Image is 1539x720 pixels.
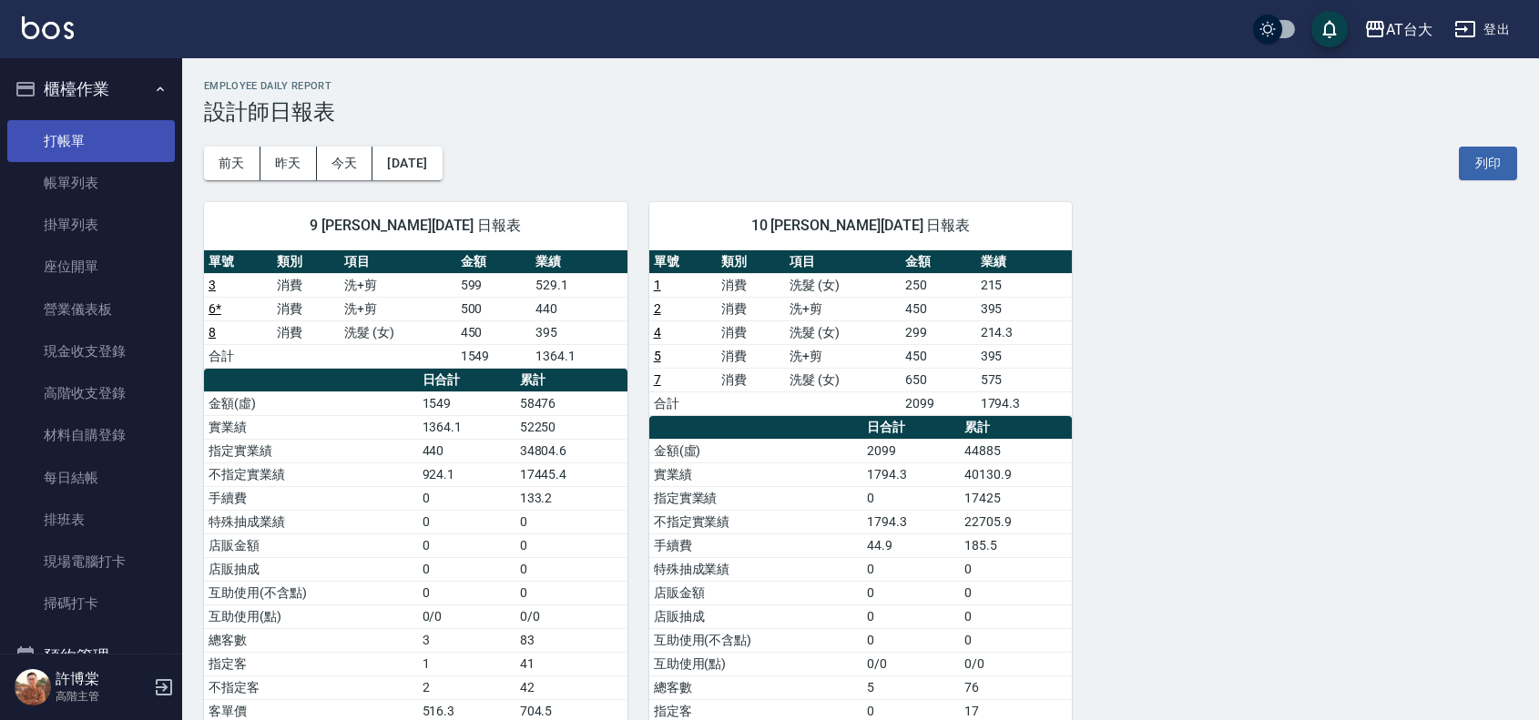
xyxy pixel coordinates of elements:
h2: Employee Daily Report [204,80,1517,92]
td: 實業績 [649,462,863,486]
td: 0 [515,557,627,581]
td: 299 [901,320,975,344]
td: 0/0 [515,604,627,628]
div: AT台大 [1386,18,1432,41]
td: 0 [960,604,1072,628]
td: 76 [960,675,1072,699]
td: 合計 [204,344,272,368]
td: 575 [976,368,1073,391]
button: 登出 [1447,13,1517,46]
a: 現金收支登錄 [7,330,175,372]
a: 8 [209,325,216,340]
td: 店販金額 [204,533,418,557]
td: 互助使用(不含點) [649,628,863,652]
td: 440 [531,297,627,320]
th: 日合計 [418,369,515,392]
td: 洗+剪 [785,297,901,320]
button: save [1311,11,1348,47]
td: 0 [862,604,960,628]
td: 133.2 [515,486,627,510]
td: 消費 [717,320,785,344]
td: 0 [862,486,960,510]
span: 9 [PERSON_NAME][DATE] 日報表 [226,217,606,235]
th: 累計 [515,369,627,392]
td: 395 [976,297,1073,320]
a: 掛單列表 [7,204,175,246]
td: 22705.9 [960,510,1072,533]
td: 洗+剪 [340,273,455,297]
td: 450 [901,297,975,320]
td: 消費 [717,368,785,391]
td: 2 [418,675,515,699]
td: 0 [960,581,1072,604]
td: 實業績 [204,415,418,439]
td: 特殊抽成業績 [649,557,863,581]
td: 特殊抽成業績 [204,510,418,533]
td: 互助使用(不含點) [204,581,418,604]
th: 單號 [649,250,718,274]
td: 0 [862,581,960,604]
table: a dense table [204,250,627,369]
td: 金額(虛) [649,439,863,462]
td: 0 [960,628,1072,652]
td: 17425 [960,486,1072,510]
button: 列印 [1459,147,1517,180]
a: 高階收支登錄 [7,372,175,414]
img: Person [15,669,51,705]
td: 合計 [649,391,718,415]
td: 店販抽成 [649,604,863,628]
td: 185.5 [960,533,1072,557]
td: 215 [976,273,1073,297]
td: 2099 [862,439,960,462]
td: 5 [862,675,960,699]
td: 250 [901,273,975,297]
td: 0/0 [418,604,515,628]
td: 52250 [515,415,627,439]
td: 洗髮 (女) [340,320,455,344]
a: 4 [654,325,661,340]
td: 指定實業績 [204,439,418,462]
a: 座位開單 [7,246,175,288]
td: 650 [901,368,975,391]
td: 1549 [418,391,515,415]
td: 1794.3 [862,462,960,486]
td: 指定客 [204,652,418,675]
td: 0 [862,628,960,652]
td: 0 [515,510,627,533]
td: 洗+剪 [785,344,901,368]
a: 1 [654,278,661,292]
h5: 許博棠 [56,670,148,688]
td: 0 [515,581,627,604]
td: 總客數 [204,628,418,652]
td: 440 [418,439,515,462]
th: 累計 [960,416,1072,440]
td: 1794.3 [976,391,1073,415]
a: 排班表 [7,499,175,541]
td: 44885 [960,439,1072,462]
td: 924.1 [418,462,515,486]
td: 395 [976,344,1073,368]
td: 消費 [272,320,341,344]
td: 17445.4 [515,462,627,486]
td: 店販抽成 [204,557,418,581]
td: 消費 [717,344,785,368]
td: 1364.1 [531,344,627,368]
button: 昨天 [260,147,317,180]
td: 0 [862,557,960,581]
table: a dense table [649,250,1073,416]
td: 洗髮 (女) [785,273,901,297]
td: 42 [515,675,627,699]
h3: 設計師日報表 [204,99,1517,125]
td: 指定實業績 [649,486,863,510]
td: 1 [418,652,515,675]
td: 消費 [272,273,341,297]
td: 消費 [717,273,785,297]
td: 0 [418,533,515,557]
a: 7 [654,372,661,387]
td: 不指定實業績 [649,510,863,533]
td: 店販金額 [649,581,863,604]
td: 互助使用(點) [649,652,863,675]
td: 0 [960,557,1072,581]
th: 業績 [976,250,1073,274]
a: 5 [654,349,661,363]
